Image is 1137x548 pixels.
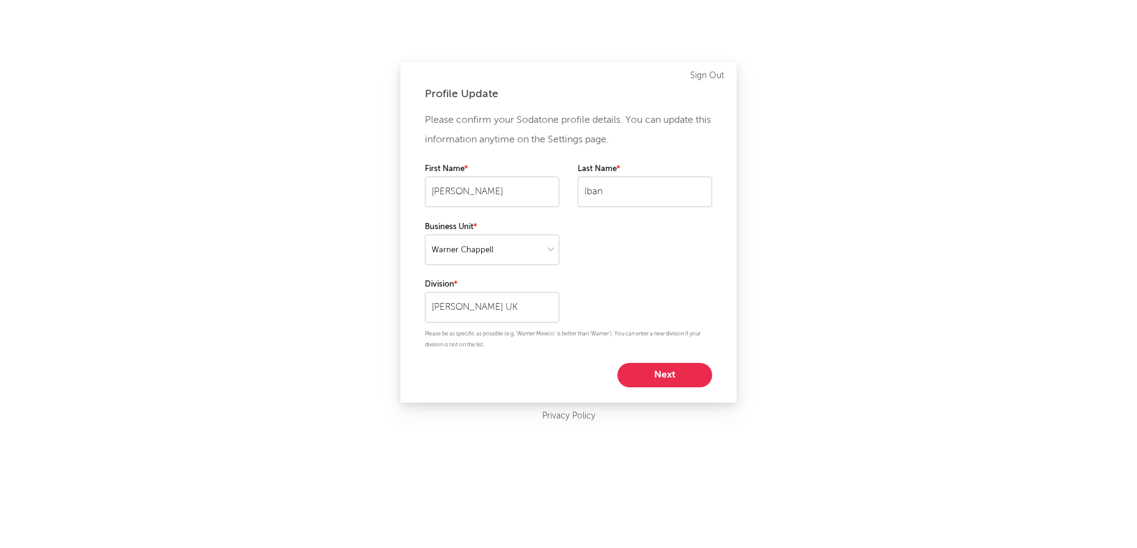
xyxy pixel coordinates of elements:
[425,292,559,323] input: Your division
[425,87,712,101] div: Profile Update
[578,162,712,177] label: Last Name
[425,162,559,177] label: First Name
[617,363,712,387] button: Next
[425,111,712,150] p: Please confirm your Sodatone profile details. You can update this information anytime on the Sett...
[425,220,559,235] label: Business Unit
[425,329,712,351] p: Please be as specific as possible (e.g. 'Warner Mexico' is better than 'Warner'). You can enter a...
[425,177,559,207] input: Your first name
[425,277,559,292] label: Division
[578,177,712,207] input: Your last name
[690,68,724,83] a: Sign Out
[542,409,595,424] a: Privacy Policy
